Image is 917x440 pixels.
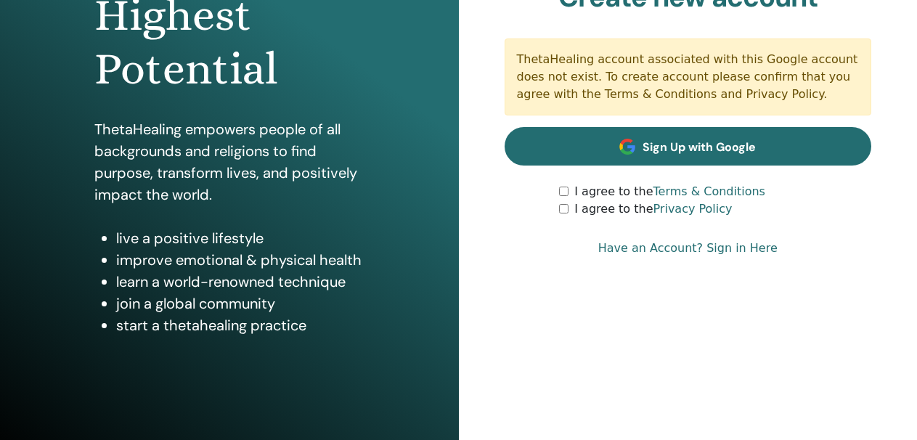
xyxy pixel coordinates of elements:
li: start a thetahealing practice [116,314,364,336]
label: I agree to the [574,183,765,200]
a: Have an Account? Sign in Here [598,240,778,257]
li: join a global community [116,293,364,314]
li: learn a world-renowned technique [116,271,364,293]
a: Sign Up with Google [505,127,872,166]
li: improve emotional & physical health [116,249,364,271]
span: Sign Up with Google [643,139,756,155]
p: ThetaHealing empowers people of all backgrounds and religions to find purpose, transform lives, a... [94,118,364,205]
div: ThetaHealing account associated with this Google account does not exist. To create account please... [505,38,872,115]
label: I agree to the [574,200,732,218]
a: Privacy Policy [653,202,732,216]
li: live a positive lifestyle [116,227,364,249]
a: Terms & Conditions [653,184,765,198]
